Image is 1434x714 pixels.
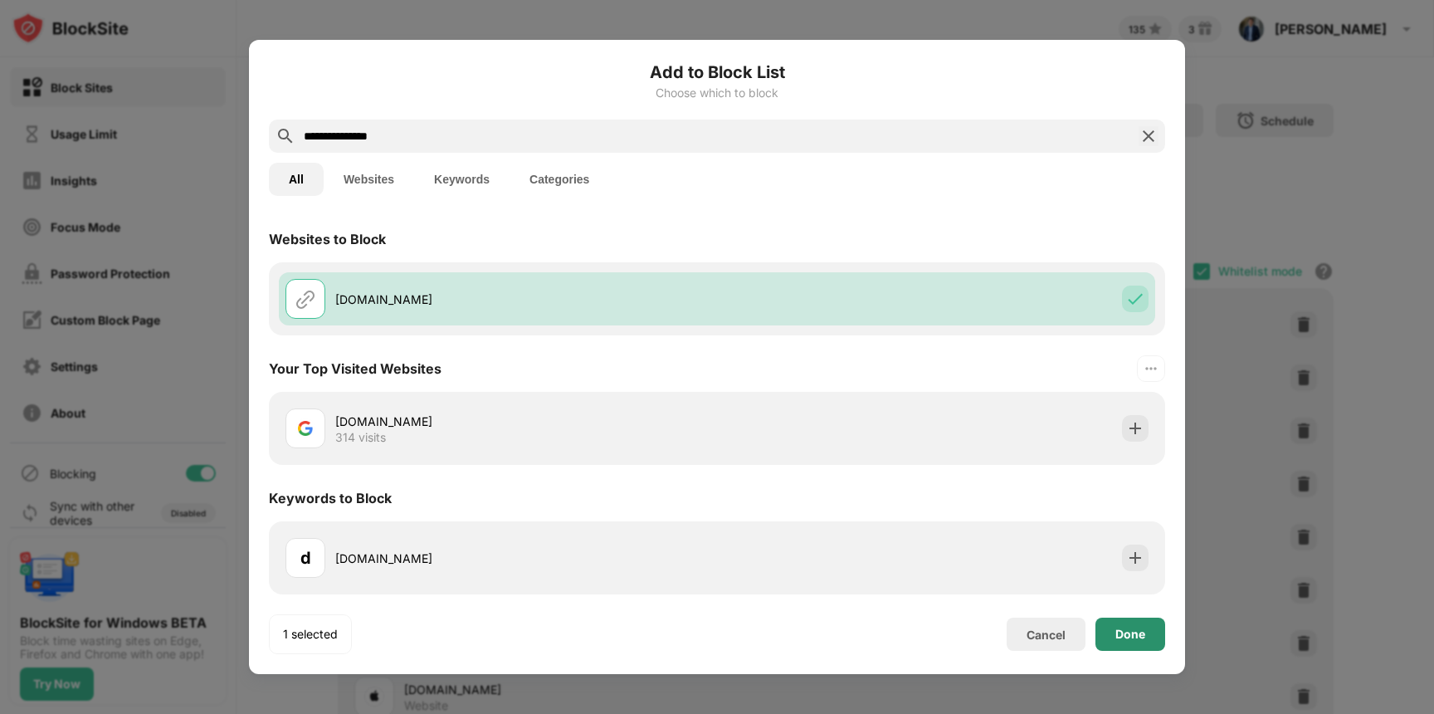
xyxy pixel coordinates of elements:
button: Categories [510,163,609,196]
img: url.svg [295,289,315,309]
div: Keywords to Block [269,490,392,506]
div: 1 selected [283,626,338,643]
div: Websites to Block [269,231,386,247]
div: [DOMAIN_NAME] [335,550,717,567]
div: d [300,545,311,570]
h6: Add to Block List [269,60,1165,85]
button: All [269,163,324,196]
div: [DOMAIN_NAME] [335,413,717,430]
img: search-close [1139,126,1158,146]
button: Keywords [414,163,510,196]
button: Websites [324,163,414,196]
div: Your Top Visited Websites [269,360,441,377]
div: Cancel [1027,628,1066,642]
div: [DOMAIN_NAME] [335,291,717,308]
div: Done [1115,628,1145,641]
img: favicons [295,418,315,438]
div: Choose which to block [269,86,1165,100]
img: search.svg [276,126,295,146]
div: 314 visits [335,430,386,445]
